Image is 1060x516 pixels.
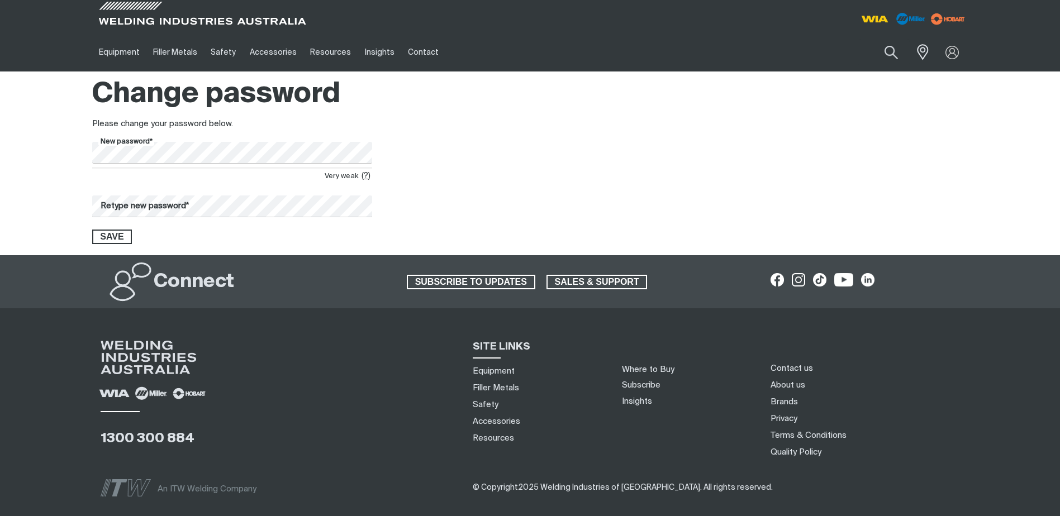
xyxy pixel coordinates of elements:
[358,33,401,71] a: Insights
[771,362,813,374] a: Contact us
[767,360,981,461] nav: Footer
[473,382,519,394] a: Filler Metals
[146,33,204,71] a: Filler Metals
[360,170,372,181] span: ( )
[858,39,910,65] input: Product name or item number...
[469,363,609,447] nav: Sitemap
[325,170,372,183] div: Very weak
[408,275,534,289] span: SUBSCRIBE TO UPDATES
[92,33,146,71] a: Equipment
[546,275,648,289] a: SALES & SUPPORT
[92,230,132,244] button: Save new password
[622,397,652,405] a: Insights
[407,275,535,289] a: SUBSCRIBE TO UPDATES
[548,275,647,289] span: SALES & SUPPORT
[154,270,234,294] h2: Connect
[473,342,530,352] span: SITE LINKS
[872,39,910,65] button: Search products
[771,429,847,441] a: Terms & Conditions
[473,415,520,427] a: Accessories
[204,33,243,71] a: Safety
[401,33,445,71] a: Contact
[473,365,515,377] a: Equipment
[473,484,773,491] span: © Copyright 2025 Welding Industries of [GEOGRAPHIC_DATA] . All rights reserved.
[92,118,968,131] div: Please change your password below.
[243,33,303,71] a: Accessories
[325,173,358,180] span: Very weak
[92,77,968,113] h1: Change password
[93,230,131,244] span: Save
[473,483,773,491] span: ​​​​​​​​​​​​​​​​​​ ​​​​​​
[303,33,358,71] a: Resources
[771,396,798,408] a: Brands
[622,381,660,389] a: Subscribe
[771,446,821,458] a: Quality Policy
[771,413,797,424] a: Privacy
[473,432,514,444] a: Resources
[92,33,749,71] nav: Main
[101,432,194,445] a: 1300 300 884
[473,399,498,410] a: Safety
[622,365,674,374] a: Where to Buy
[771,379,805,391] a: About us
[928,11,968,27] img: miller
[364,171,368,180] ins: ?
[158,485,256,493] span: An ITW Welding Company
